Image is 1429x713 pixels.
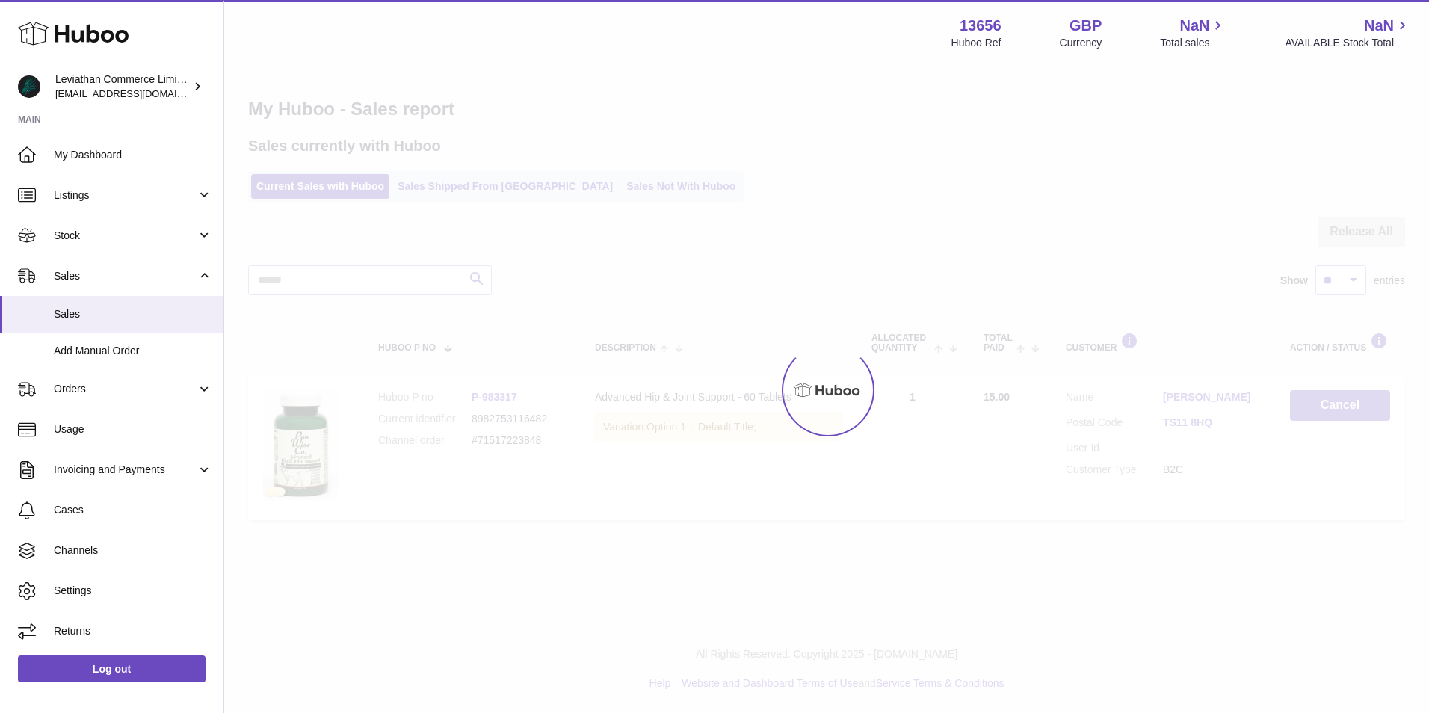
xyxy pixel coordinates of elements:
[1160,36,1226,50] span: Total sales
[54,382,197,396] span: Orders
[1179,16,1209,36] span: NaN
[54,269,197,283] span: Sales
[54,422,212,436] span: Usage
[1285,16,1411,50] a: NaN AVAILABLE Stock Total
[18,655,206,682] a: Log out
[54,188,197,203] span: Listings
[1060,36,1102,50] div: Currency
[54,584,212,598] span: Settings
[54,624,212,638] span: Returns
[1364,16,1394,36] span: NaN
[1285,36,1411,50] span: AVAILABLE Stock Total
[54,503,212,517] span: Cases
[55,72,190,101] div: Leviathan Commerce Limited
[54,344,212,358] span: Add Manual Order
[54,463,197,477] span: Invoicing and Payments
[54,229,197,243] span: Stock
[951,36,1001,50] div: Huboo Ref
[54,543,212,558] span: Channels
[55,87,220,99] span: [EMAIL_ADDRESS][DOMAIN_NAME]
[18,75,40,98] img: internalAdmin-13656@internal.huboo.com
[1070,16,1102,36] strong: GBP
[54,148,212,162] span: My Dashboard
[54,307,212,321] span: Sales
[960,16,1001,36] strong: 13656
[1160,16,1226,50] a: NaN Total sales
